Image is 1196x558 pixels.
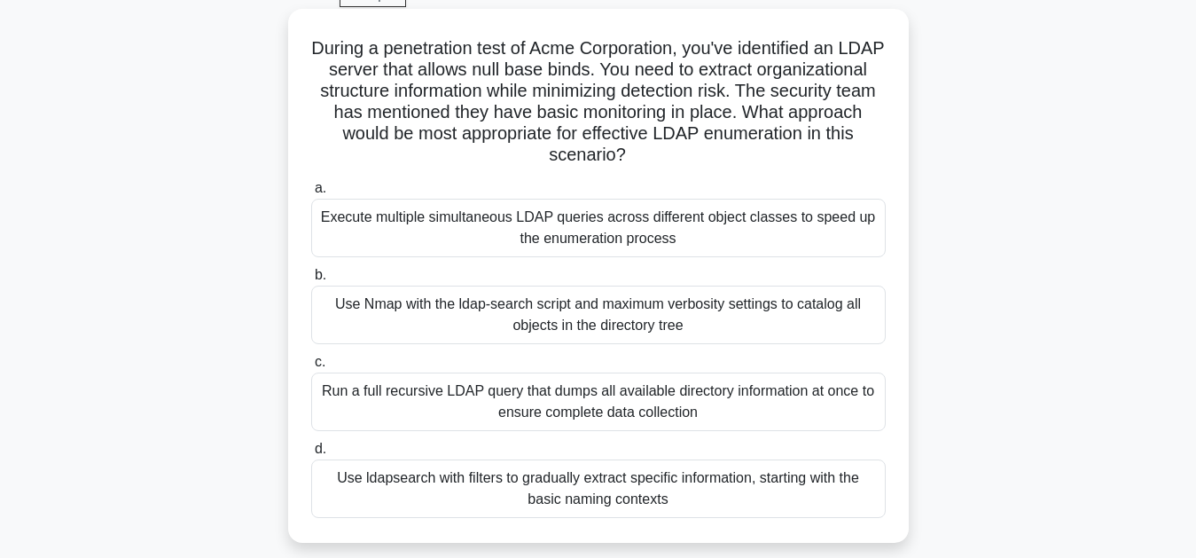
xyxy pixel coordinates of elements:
[309,37,887,167] h5: During a penetration test of Acme Corporation, you've identified an LDAP server that allows null ...
[315,267,326,282] span: b.
[311,286,886,344] div: Use Nmap with the ldap-search script and maximum verbosity settings to catalog all objects in the...
[315,354,325,369] span: c.
[311,373,886,431] div: Run a full recursive LDAP query that dumps all available directory information at once to ensure ...
[311,199,886,257] div: Execute multiple simultaneous LDAP queries across different object classes to speed up the enumer...
[311,460,886,518] div: Use ldapsearch with filters to gradually extract specific information, starting with the basic na...
[315,180,326,195] span: a.
[315,441,326,456] span: d.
